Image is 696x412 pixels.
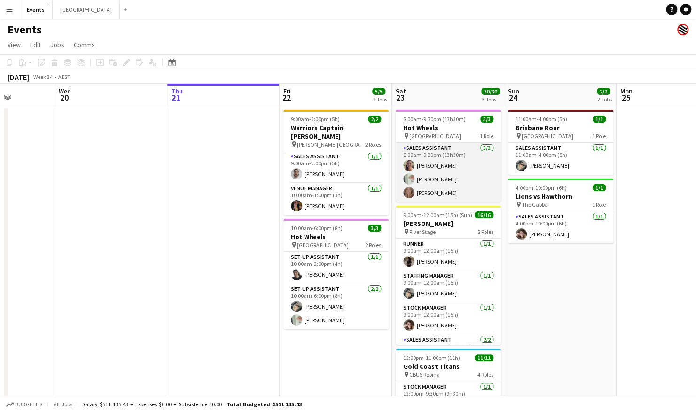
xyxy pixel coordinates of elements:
div: AEST [58,73,70,80]
span: 20 [57,92,71,103]
app-card-role: Staffing Manager1/19:00am-12:00am (15h)[PERSON_NAME] [396,271,501,303]
div: 2 Jobs [373,96,387,103]
h3: Hot Wheels [396,124,501,132]
span: Mon [620,87,633,95]
a: Comms [70,39,99,51]
span: 24 [507,92,519,103]
button: [GEOGRAPHIC_DATA] [53,0,120,19]
div: 3 Jobs [482,96,500,103]
span: Comms [74,40,95,49]
app-card-role: Sales Assistant1/19:00am-2:00pm (5h)[PERSON_NAME] [283,151,389,183]
button: Events [19,0,53,19]
span: Jobs [50,40,64,49]
span: Sat [396,87,406,95]
span: 4:00pm-10:00pm (6h) [516,184,567,191]
span: 2/2 [597,88,610,95]
button: Budgeted [5,399,44,410]
app-card-role: Sales Assistant1/111:00am-4:00pm (5h)[PERSON_NAME] [508,143,613,175]
span: [GEOGRAPHIC_DATA] [297,241,349,249]
app-card-role: Set-up Assistant1/110:00am-2:00pm (4h)[PERSON_NAME] [283,252,389,284]
h3: Hot Wheels [283,233,389,241]
span: Budgeted [15,401,42,408]
a: Edit [26,39,45,51]
app-job-card: 11:00am-4:00pm (5h)1/1Brisbane Roar [GEOGRAPHIC_DATA]1 RoleSales Assistant1/111:00am-4:00pm (5h)[... [508,110,613,175]
span: 8:00am-9:30pm (13h30m) [403,116,466,123]
span: 1/1 [593,184,606,191]
span: View [8,40,21,49]
h3: Warriors Captain [PERSON_NAME] [283,124,389,140]
span: 11/11 [475,354,493,361]
app-job-card: 8:00am-9:30pm (13h30m)3/3Hot Wheels [GEOGRAPHIC_DATA]1 RoleSales Assistant3/38:00am-9:30pm (13h30... [396,110,501,202]
a: View [4,39,24,51]
app-card-role: Sales Assistant2/210:00am-11:30pm (13h30m) [396,334,501,380]
span: 3/3 [368,225,381,232]
span: 2 Roles [365,241,381,249]
span: 2/2 [368,116,381,123]
span: [GEOGRAPHIC_DATA] [522,132,573,140]
app-card-role: Sales Assistant3/38:00am-9:30pm (13h30m)[PERSON_NAME][PERSON_NAME][PERSON_NAME] [396,143,501,202]
app-card-role: Runner1/19:00am-12:00am (15h)[PERSON_NAME] [396,239,501,271]
app-job-card: 10:00am-6:00pm (8h)3/3Hot Wheels [GEOGRAPHIC_DATA]2 RolesSet-up Assistant1/110:00am-2:00pm (4h)[P... [283,219,389,329]
div: Salary $511 135.43 + Expenses $0.00 + Subsistence $0.00 = [82,401,302,408]
div: 2 Jobs [597,96,612,103]
span: 2 Roles [365,141,381,148]
span: 9:00am-12:00am (15h) (Sun) [403,211,472,218]
span: Week 34 [31,73,55,80]
span: 4 Roles [477,371,493,378]
app-card-role: Stock Manager1/19:00am-12:00am (15h)[PERSON_NAME] [396,303,501,334]
span: 1 Role [592,132,606,140]
span: [PERSON_NAME][GEOGRAPHIC_DATA] [297,141,365,148]
span: 22 [282,92,291,103]
span: 3/3 [480,116,493,123]
span: 12:00pm-11:00pm (11h) [403,354,460,361]
app-job-card: 9:00am-12:00am (15h) (Sun)16/16[PERSON_NAME] River Stage8 RolesRunner1/19:00am-12:00am (15h)[PERS... [396,206,501,345]
span: Sun [508,87,519,95]
span: River Stage [409,228,436,235]
span: Thu [171,87,183,95]
span: 10:00am-6:00pm (8h) [291,225,343,232]
span: 1 Role [592,201,606,208]
span: 1 Role [480,132,493,140]
app-job-card: 9:00am-2:00pm (5h)2/2Warriors Captain [PERSON_NAME] [PERSON_NAME][GEOGRAPHIC_DATA]2 RolesSales As... [283,110,389,215]
h3: Brisbane Roar [508,124,613,132]
div: [DATE] [8,72,29,82]
span: 30/30 [481,88,500,95]
span: 25 [619,92,633,103]
a: Jobs [47,39,68,51]
h3: Lions vs Hawthorn [508,192,613,201]
span: 23 [394,92,406,103]
span: Total Budgeted $511 135.43 [227,401,302,408]
span: CBUS Robina [409,371,440,378]
h3: [PERSON_NAME] [396,219,501,228]
h3: Gold Coast Titans [396,362,501,371]
app-job-card: 4:00pm-10:00pm (6h)1/1Lions vs Hawthorn The Gabba1 RoleSales Assistant1/14:00pm-10:00pm (6h)[PERS... [508,179,613,243]
span: Edit [30,40,41,49]
span: 9:00am-2:00pm (5h) [291,116,340,123]
span: 8 Roles [477,228,493,235]
span: All jobs [52,401,74,408]
app-card-role: Venue Manager1/110:00am-1:00pm (3h)[PERSON_NAME] [283,183,389,215]
span: 21 [170,92,183,103]
app-card-role: Set-up Assistant2/210:00am-6:00pm (8h)[PERSON_NAME][PERSON_NAME] [283,284,389,329]
app-user-avatar: Event Merch [677,24,688,35]
span: 1/1 [593,116,606,123]
span: The Gabba [522,201,548,208]
span: Wed [59,87,71,95]
span: 11:00am-4:00pm (5h) [516,116,567,123]
span: 16/16 [475,211,493,218]
h1: Events [8,23,42,37]
app-card-role: Sales Assistant1/14:00pm-10:00pm (6h)[PERSON_NAME] [508,211,613,243]
span: [GEOGRAPHIC_DATA] [409,132,461,140]
span: Fri [283,87,291,95]
span: 5/5 [372,88,385,95]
